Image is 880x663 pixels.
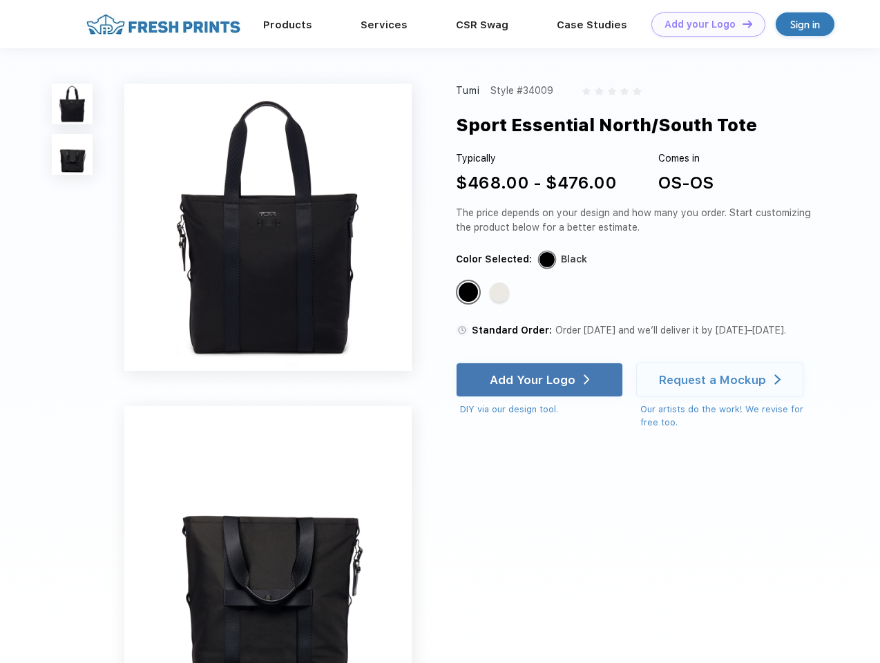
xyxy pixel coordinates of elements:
[82,12,245,37] img: fo%20logo%202.webp
[659,373,766,387] div: Request a Mockup
[595,87,603,95] img: gray_star.svg
[664,19,736,30] div: Add your Logo
[456,206,816,235] div: The price depends on your design and how many you order. Start customizing the product below for ...
[640,403,816,430] div: Our artists do the work! We revise for free too.
[263,19,312,31] a: Products
[620,87,629,95] img: gray_star.svg
[490,373,575,387] div: Add Your Logo
[633,87,641,95] img: gray_star.svg
[658,151,714,166] div: Comes in
[774,374,781,385] img: white arrow
[124,84,412,371] img: func=resize&h=640
[52,134,93,175] img: func=resize&h=100
[658,171,714,195] div: OS-OS
[582,87,591,95] img: gray_star.svg
[456,324,468,336] img: standard order
[776,12,834,36] a: Sign in
[743,20,752,28] img: DT
[52,84,93,124] img: func=resize&h=100
[456,151,617,166] div: Typically
[456,252,532,267] div: Color Selected:
[460,403,623,416] div: DIY via our design tool.
[456,112,757,138] div: Sport Essential North/South Tote
[561,252,587,267] div: Black
[790,17,820,32] div: Sign in
[456,84,481,98] div: Tumi
[490,282,509,302] div: Off White Tan
[472,325,552,336] span: Standard Order:
[490,84,553,98] div: Style #34009
[459,282,478,302] div: Black
[608,87,616,95] img: gray_star.svg
[456,171,617,195] div: $468.00 - $476.00
[584,374,590,385] img: white arrow
[555,325,786,336] span: Order [DATE] and we’ll deliver it by [DATE]–[DATE].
